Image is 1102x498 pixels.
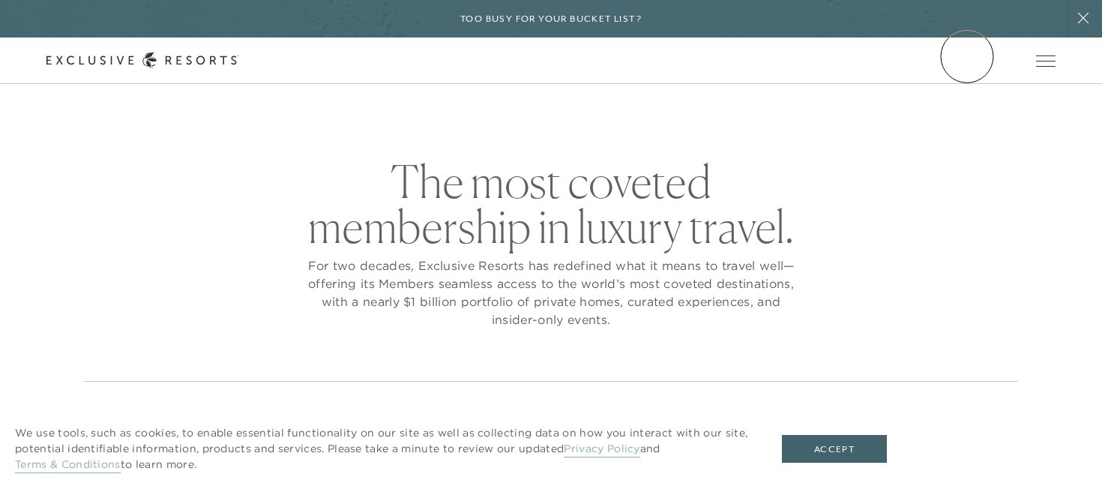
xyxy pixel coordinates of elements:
[15,457,121,473] a: Terms & Conditions
[304,159,798,249] h2: The most coveted membership in luxury travel.
[782,435,887,463] button: Accept
[304,256,798,328] p: For two decades, Exclusive Resorts has redefined what it means to travel well—offering its Member...
[15,425,752,472] p: We use tools, such as cookies, to enable essential functionality on our site as well as collectin...
[1036,55,1056,66] button: Open navigation
[460,12,642,26] h6: Too busy for your bucket list?
[564,442,639,457] a: Privacy Policy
